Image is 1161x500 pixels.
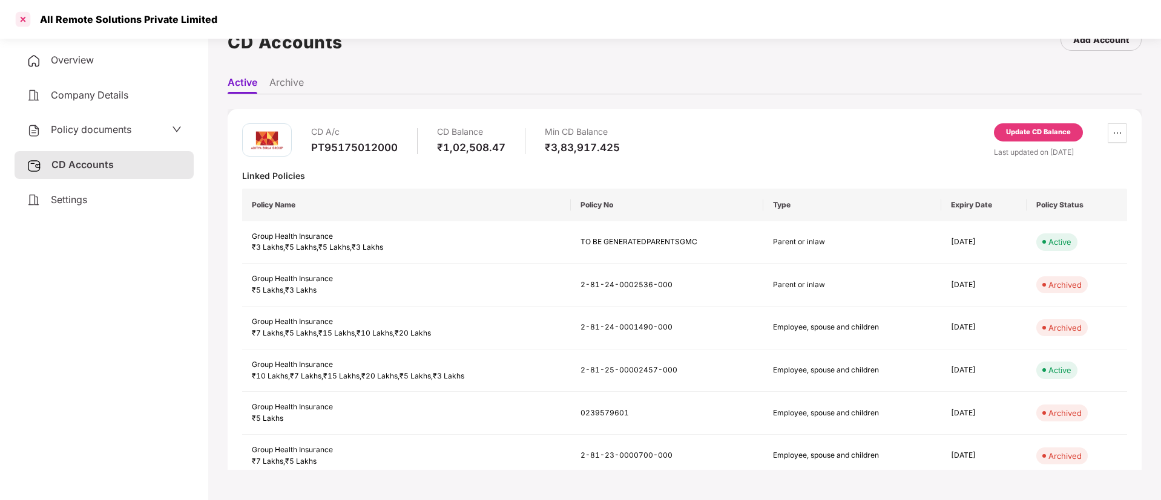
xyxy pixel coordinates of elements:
div: Last updated on [DATE] [994,146,1127,158]
div: All Remote Solutions Private Limited [33,13,217,25]
span: ₹7 Lakhs , [252,328,285,337]
td: [DATE] [941,264,1027,307]
span: ₹5 Lakhs , [285,242,318,252]
span: ₹3 Lakhs [352,242,383,252]
td: TO BE GENERATEDPARENTSGMC [571,221,764,264]
span: Company Details [51,89,128,101]
span: ₹5 Lakhs , [285,328,318,337]
span: ₹20 Lakhs [395,328,431,337]
td: [DATE] [941,221,1027,264]
span: ₹5 Lakhs , [318,242,352,252]
span: down [172,125,182,134]
span: CD Accounts [51,158,114,170]
div: Archived [1048,279,1082,291]
td: 0239579601 [571,392,764,435]
span: ₹20 Lakhs , [361,371,400,380]
span: Settings [51,193,87,206]
span: ellipsis [1108,128,1126,138]
th: Policy No [571,189,764,221]
span: ₹15 Lakhs , [323,371,361,380]
th: Policy Name [242,189,571,221]
th: Expiry Date [941,189,1027,221]
img: svg+xml;base64,PHN2ZyB4bWxucz0iaHR0cDovL3d3dy53My5vcmcvMjAwMC9zdmciIHdpZHRoPSIyNCIgaGVpZ2h0PSIyNC... [27,54,41,68]
div: Group Health Insurance [252,359,561,371]
div: CD Balance [437,123,505,141]
div: Employee, spouse and children [773,450,906,461]
div: Archived [1048,407,1082,419]
div: Archived [1048,450,1082,462]
span: ₹5 Lakhs [285,456,317,466]
span: ₹5 Lakhs , [400,371,433,380]
span: ₹10 Lakhs , [357,328,395,337]
div: Group Health Insurance [252,401,561,413]
th: Type [763,189,941,221]
div: Add Account [1073,33,1129,47]
div: Parent or inlaw [773,279,906,291]
img: svg+xml;base64,PHN2ZyB4bWxucz0iaHR0cDovL3d3dy53My5vcmcvMjAwMC9zdmciIHdpZHRoPSIyNCIgaGVpZ2h0PSIyNC... [27,88,41,103]
div: Employee, spouse and children [773,407,906,419]
button: ellipsis [1108,123,1127,143]
span: ₹15 Lakhs , [318,328,357,337]
h1: CD Accounts [228,29,343,56]
div: Active [1048,236,1071,248]
td: [DATE] [941,307,1027,349]
td: 2-81-23-0000700-000 [571,435,764,478]
span: ₹3 Lakhs [285,285,317,294]
td: [DATE] [941,349,1027,392]
img: svg+xml;base64,PHN2ZyB4bWxucz0iaHR0cDovL3d3dy53My5vcmcvMjAwMC9zdmciIHdpZHRoPSIyNCIgaGVpZ2h0PSIyNC... [27,193,41,207]
td: 2-81-24-0002536-000 [571,264,764,307]
div: Employee, spouse and children [773,322,906,333]
div: Group Health Insurance [252,444,561,456]
div: PT95175012000 [311,141,398,154]
span: ₹7 Lakhs , [252,456,285,466]
div: Group Health Insurance [252,231,561,242]
span: Policy documents [51,123,131,135]
li: Active [228,76,257,94]
span: ₹5 Lakhs , [252,285,285,294]
td: 2-81-24-0001490-000 [571,307,764,349]
li: Archive [269,76,304,94]
div: ₹1,02,508.47 [437,141,505,154]
div: Min CD Balance [545,123,620,141]
td: [DATE] [941,435,1027,478]
div: CD A/c [311,123,398,141]
div: ₹3,83,917.425 [545,141,620,154]
span: Overview [51,54,94,66]
span: ₹3 Lakhs [433,371,464,380]
div: Update CD Balance [1006,127,1071,138]
span: ₹3 Lakhs , [252,242,285,252]
div: Active [1048,364,1071,376]
td: [DATE] [941,392,1027,435]
span: ₹5 Lakhs [252,414,283,423]
img: svg+xml;base64,PHN2ZyB4bWxucz0iaHR0cDovL3d3dy53My5vcmcvMjAwMC9zdmciIHdpZHRoPSIyNCIgaGVpZ2h0PSIyNC... [27,123,41,138]
span: ₹7 Lakhs , [290,371,323,380]
span: ₹10 Lakhs , [252,371,290,380]
div: Group Health Insurance [252,316,561,328]
div: Parent or inlaw [773,236,906,248]
div: Archived [1048,322,1082,334]
div: Employee, spouse and children [773,365,906,376]
img: svg+xml;base64,PHN2ZyB3aWR0aD0iMjUiIGhlaWdodD0iMjQiIHZpZXdCb3g9IjAgMCAyNSAyNCIgZmlsbD0ibm9uZSIgeG... [27,158,42,173]
td: 2-81-25-00002457-000 [571,349,764,392]
img: aditya.png [249,122,285,158]
th: Policy Status [1027,189,1127,221]
div: Linked Policies [242,170,1127,181]
div: Group Health Insurance [252,273,561,285]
